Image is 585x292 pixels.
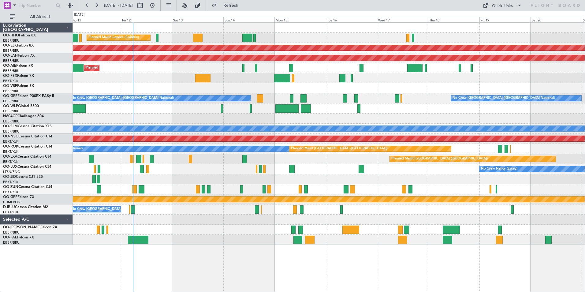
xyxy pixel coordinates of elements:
span: OO-FSX [3,74,17,78]
a: OO-SLMCessna Citation XLS [3,125,52,128]
div: Wed 17 [377,17,428,22]
a: N604GFChallenger 604 [3,114,44,118]
div: Mon 15 [274,17,326,22]
span: OO-AIE [3,64,16,68]
a: EBBR/BRU [3,99,20,103]
a: EBBR/BRU [3,89,20,93]
div: Planned Maint [GEOGRAPHIC_DATA] ([GEOGRAPHIC_DATA]) [86,63,182,73]
a: OO-NSGCessna Citation CJ4 [3,135,52,138]
span: All Aircraft [16,15,65,19]
span: OO-LUX [3,165,17,169]
a: OO-ROKCessna Citation CJ4 [3,145,52,148]
a: EBKT/KJK [3,149,18,154]
span: D-IBLU [3,205,15,209]
a: EBBR/BRU [3,58,20,63]
div: Sun 14 [223,17,274,22]
a: EBKT/KJK [3,159,18,164]
div: Tue 16 [326,17,377,22]
span: OO-ZUN [3,185,18,189]
button: Quick Links [480,1,525,10]
a: OO-ZUNCessna Citation CJ4 [3,185,52,189]
a: LFSN/ENC [3,170,20,174]
div: Sat 20 [531,17,582,22]
a: EBKT/KJK [3,180,18,184]
a: OO-ELKFalcon 8X [3,44,34,47]
div: Thu 11 [70,17,121,22]
div: Thu 18 [428,17,479,22]
a: EBKT/KJK [3,79,18,83]
span: OO-ROK [3,145,18,148]
span: OO-HHO [3,34,19,37]
span: Refresh [218,3,244,8]
div: Planned Maint [GEOGRAPHIC_DATA] ([GEOGRAPHIC_DATA]) [391,154,488,163]
button: Refresh [209,1,246,10]
a: OO-GPEFalcon 900EX EASy II [3,94,54,98]
span: OO-SLM [3,125,18,128]
span: OO-WLP [3,104,18,108]
a: EBKT/KJK [3,139,18,144]
div: No Crew [GEOGRAPHIC_DATA] ([GEOGRAPHIC_DATA] National) [71,94,174,103]
a: OO-WLPGlobal 5500 [3,104,39,108]
a: OO-FSXFalcon 7X [3,74,34,78]
a: EBBR/BRU [3,48,20,53]
span: OO-GPE [3,94,17,98]
input: Trip Number [19,1,54,10]
a: OO-LXACessna Citation CJ4 [3,155,51,159]
div: [DATE] [74,12,84,17]
span: OO-[PERSON_NAME] [3,226,40,229]
a: EBBR/BRU [3,109,20,114]
a: OO-VSFFalcon 8X [3,84,34,88]
a: OO-JIDCessna CJ1 525 [3,175,43,179]
span: OO-NSG [3,135,18,138]
a: OO-FAEFalcon 7X [3,236,34,239]
span: N604GF [3,114,17,118]
a: EBBR/BRU [3,38,20,43]
a: OO-LUXCessna Citation CJ4 [3,165,51,169]
div: Fri 12 [121,17,172,22]
span: [DATE] - [DATE] [104,3,133,8]
span: OO-LAH [3,54,18,58]
span: OO-VSF [3,84,17,88]
a: OO-HHOFalcon 8X [3,34,36,37]
span: OO-FAE [3,236,17,239]
a: OO-GPPFalcon 7X [3,195,34,199]
div: Planned Maint [GEOGRAPHIC_DATA] ([GEOGRAPHIC_DATA]) [291,144,387,153]
a: EBBR/BRU [3,69,20,73]
div: Sat 13 [172,17,223,22]
a: EBKT/KJK [3,210,18,215]
div: Quick Links [492,3,513,9]
a: UUMO/OSF [3,200,21,204]
div: No Crew Nancy (Essey) [481,164,517,174]
div: No Crew [GEOGRAPHIC_DATA] ([GEOGRAPHIC_DATA] National) [453,94,555,103]
a: OO-LAHFalcon 7X [3,54,35,58]
a: EBBR/BRU [3,129,20,134]
a: EBBR/BRU [3,230,20,235]
span: OO-GPP [3,195,17,199]
div: Planned Maint Geneva (Cointrin) [88,33,139,42]
a: EBKT/KJK [3,190,18,194]
a: OO-[PERSON_NAME]Falcon 7X [3,226,57,229]
span: OO-JID [3,175,16,179]
a: D-IBLUCessna Citation M2 [3,205,48,209]
span: OO-LXA [3,155,17,159]
div: Fri 19 [479,17,531,22]
button: All Aircraft [7,12,66,22]
a: EBBR/BRU [3,119,20,124]
a: OO-AIEFalcon 7X [3,64,33,68]
span: OO-ELK [3,44,17,47]
a: EBBR/BRU [3,240,20,245]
